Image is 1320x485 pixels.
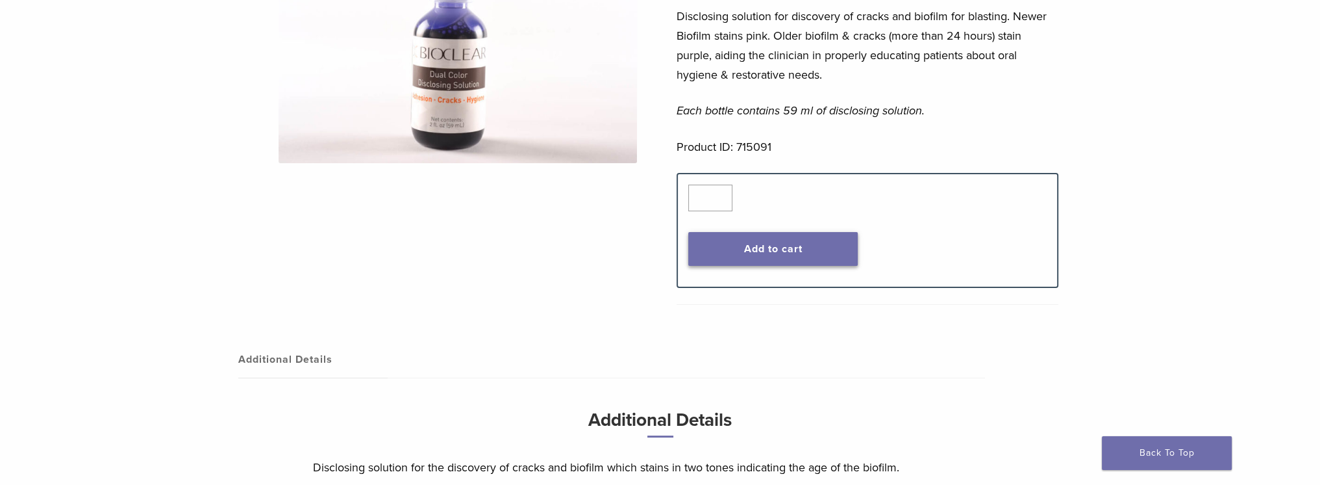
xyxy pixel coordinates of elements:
[677,7,1058,85] p: Disclosing solution for discovery of cracks and biofilm for blasting. Newer Biofilm stains pink. ...
[313,404,1008,448] h3: Additional Details
[238,341,388,378] a: Additional Details
[313,458,1008,477] p: Disclosing solution for the discovery of cracks and biofilm which stains in two tones indicating ...
[677,103,925,118] em: Each bottle contains 59 ml of disclosing solution.
[1102,436,1232,470] a: Back To Top
[688,232,858,266] button: Add to cart
[677,137,1058,157] p: Product ID: 715091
